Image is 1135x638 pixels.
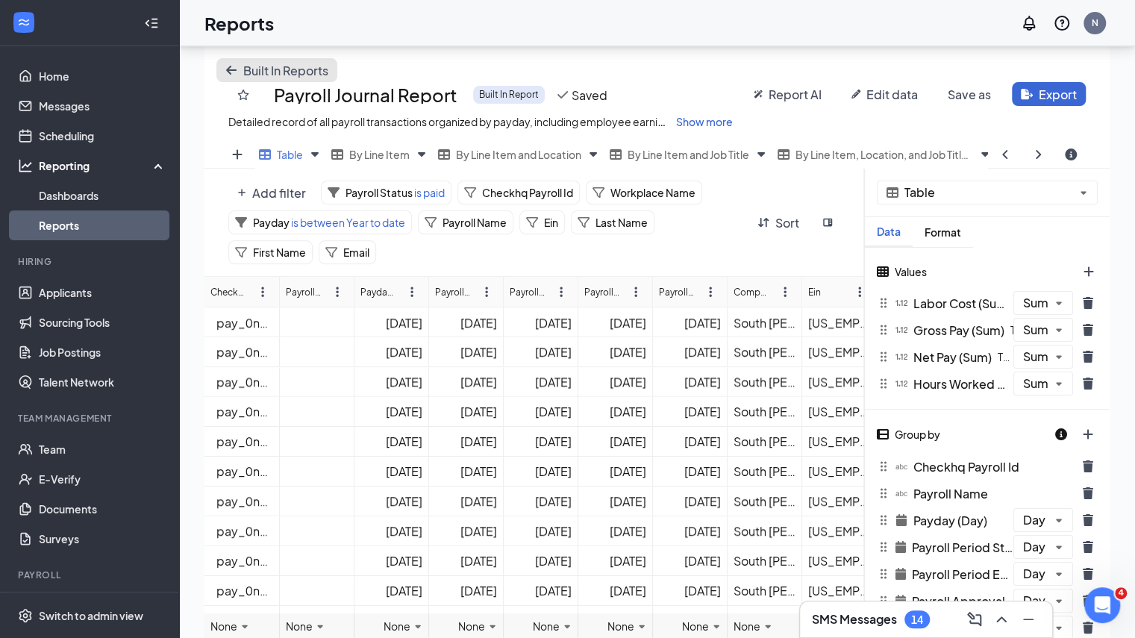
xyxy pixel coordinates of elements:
[216,58,337,82] button: arrow-left icon
[808,344,870,360] div: [US_EMPLOYER_IDENTIFICATION_NUMBER]
[866,290,1013,316] div: Labor Cost (Sum)
[904,187,1073,199] span: Table
[866,561,1013,587] div: Payroll Period End (Day)
[911,613,923,626] div: 14
[18,412,163,425] div: Team Management
[659,523,721,539] div: [DATE]
[255,141,328,169] div: Table
[584,404,646,419] div: [DATE]
[770,280,800,304] button: ellipsis-vertical icon
[1023,568,1048,581] span: Day
[1084,587,1120,623] iframe: Intercom live chat
[607,619,634,633] span: None
[360,553,422,569] div: [DATE]
[584,344,646,360] div: [DATE]
[808,285,821,299] div: Ein
[866,481,1073,506] div: Payroll Name
[795,148,973,161] span: By Line Item, Location, and Job Title Copy
[1073,345,1103,369] button: trash icon
[216,434,273,449] div: pay_0nKJ31s7QGUWJM7ZNJFh
[216,374,273,390] div: pay_0nKJ31s7QGUWJM7ZNJFh
[360,523,422,539] div: [DATE]
[397,280,427,304] button: ellipsis-vertical icon
[39,337,166,367] a: Job Postings
[1115,587,1127,599] span: 4
[1053,14,1071,32] svg: QuestionInfo
[286,619,313,633] span: None
[584,493,646,509] div: [DATE]
[966,610,984,628] svg: ComposeMessage
[343,245,369,259] span: Email
[18,569,163,581] div: Payroll
[913,226,973,239] div: Format
[734,344,795,360] div: South [PERSON_NAME] LLC
[349,148,410,161] span: By Line Item
[1073,422,1103,446] button: plus icon
[584,374,646,390] div: [DATE]
[1023,514,1048,527] span: Day
[676,115,733,128] span: Show more
[584,285,619,299] div: Payroll Approval Deadline (Day)
[572,87,607,103] span: Saved
[963,607,987,631] button: ComposeMessage
[748,210,808,234] button: arrow-down-arrow-up icon
[253,216,290,229] span: Payday
[216,583,273,598] div: pay_0nKJ31s7QGUWJM7ZNJFh
[435,344,497,360] div: [DATE]
[808,404,870,419] div: [US_EMPLOYER_IDENTIFICATION_NUMBER]
[808,553,870,569] div: [US_EMPLOYER_IDENTIFICATION_NUMBER]
[895,428,940,441] span: Group by
[546,280,576,304] button: ellipsis-vertical icon
[913,295,1007,311] span: Labor Cost (Sum)
[18,608,33,623] svg: Settings
[734,315,795,331] div: South [PERSON_NAME] LLC
[628,148,749,161] span: By Line Item and Job Title
[812,611,897,628] h3: SMS Messages
[659,463,721,479] div: [DATE]
[895,265,927,278] span: Values
[584,463,646,479] div: [DATE]
[39,181,166,210] a: Dashboards
[610,186,695,199] span: Workplace Name
[39,61,166,91] a: Home
[216,404,273,419] div: pay_0nKJ31s7QGUWJM7ZNJFh
[216,344,273,360] div: pay_0nKJ31s7QGUWJM7ZNJFh
[1023,143,1053,166] button: angle-right icon
[473,86,545,104] div: Built In Report
[435,315,497,331] div: [DATE]
[39,367,166,397] a: Talent Network
[360,315,422,331] div: [DATE]
[510,553,572,569] div: [DATE]
[39,464,166,494] a: E-Verify
[435,404,497,419] div: [DATE]
[18,158,33,173] svg: Analysis
[1039,87,1077,102] span: Export
[866,534,1013,560] div: Payroll Period Start (Day)
[1012,82,1086,106] button: file-export icon
[360,344,422,360] div: [DATE]
[866,588,1013,613] div: Payroll Approval Deadline (Day)
[252,185,306,201] span: Add filter
[584,553,646,569] div: [DATE]
[216,315,273,331] div: pay_0nKJ31s7QGUWJM7ZNJFh
[435,463,497,479] div: [DATE]
[360,583,422,598] div: [DATE]
[659,374,721,390] div: [DATE]
[865,225,913,238] div: Data
[866,371,1013,396] div: Hours Worked (Sum)
[510,344,572,360] div: [DATE]
[290,216,405,229] span: is between Year to date
[277,148,303,161] span: Table
[913,349,992,365] span: Net Pay (Sum)
[435,553,497,569] div: [DATE]
[274,86,457,104] span: Payroll Journal Report
[1073,481,1103,505] button: trash icon
[510,463,572,479] div: [DATE]
[39,91,166,121] a: Messages
[1019,610,1037,628] svg: Minimize
[734,404,795,419] div: South [PERSON_NAME] LLC
[1016,607,1040,631] button: Minimize
[989,607,1013,631] button: ChevronUp
[328,141,434,169] div: By Line Item
[866,87,918,102] span: Edit data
